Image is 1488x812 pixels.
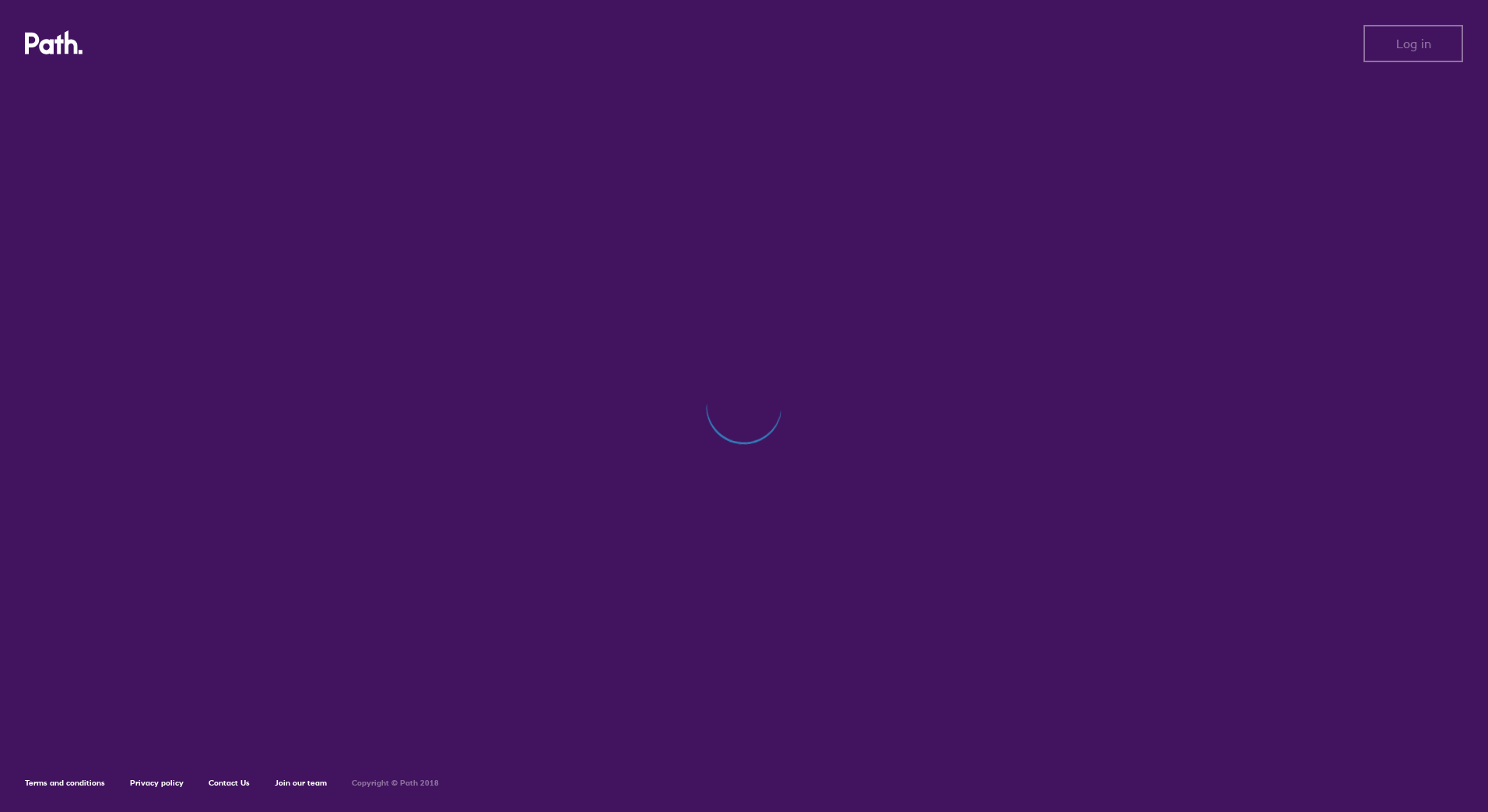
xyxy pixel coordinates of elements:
[25,778,105,788] a: Terms and conditions
[1396,37,1431,51] span: Log in
[130,778,184,788] a: Privacy policy
[209,778,250,788] a: Contact Us
[1363,25,1463,62] button: Log in
[275,778,327,788] a: Join our team
[352,779,439,788] h6: Copyright © Path 2018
